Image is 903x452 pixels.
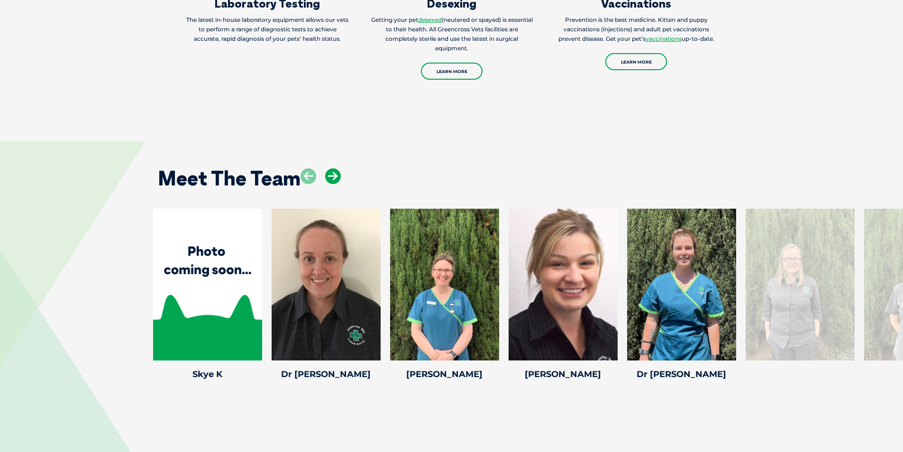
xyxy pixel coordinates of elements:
h4: Dr [PERSON_NAME] [272,370,381,378]
p: Getting your pet (neutered or spayed) is essential to their health. All Greencross Vets facilitie... [371,15,533,53]
h4: Skye K [153,370,262,378]
h4: [PERSON_NAME] [390,370,499,378]
p: The latest in-house laboratory equipment allows our vets to perform a range of diagnostic tests t... [186,15,349,44]
h4: [PERSON_NAME] [509,370,618,378]
a: Learn More [421,63,483,80]
a: vaccinations [646,35,682,42]
p: Prevention is the best medicine. Kitten and puppy vaccinations (injections) and adult pet vaccina... [555,15,718,44]
a: Learn More [605,53,667,70]
a: desexed [418,16,442,23]
h2: Meet The Team [158,168,301,188]
h4: Dr [PERSON_NAME] [627,370,736,378]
